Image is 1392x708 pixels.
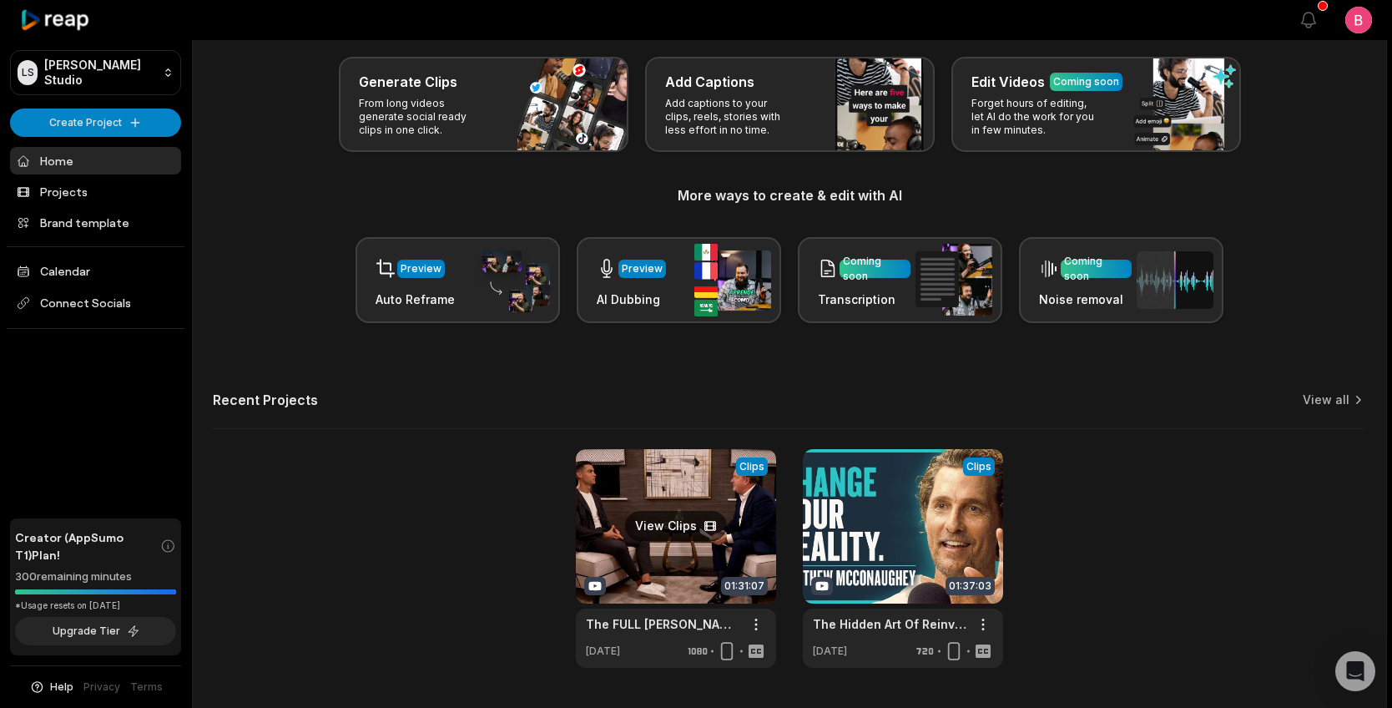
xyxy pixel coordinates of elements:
[971,97,1101,137] p: Forget hours of editing, let AI do the work for you in few minutes.
[1335,651,1375,691] div: Open Intercom Messenger
[18,60,38,85] div: LS
[130,680,163,695] a: Terms
[665,97,794,137] p: Add captions to your clips, reels, stories with less effort in no time.
[971,72,1045,92] h3: Edit Videos
[359,97,488,137] p: From long videos generate social ready clips in one click.
[473,248,550,313] img: auto_reframe.png
[10,109,181,137] button: Create Project
[694,244,771,316] img: ai_dubbing.png
[10,209,181,236] a: Brand template
[359,72,457,92] h3: Generate Clips
[1064,254,1128,284] div: Coming soon
[213,392,318,408] h2: Recent Projects
[915,244,992,316] img: transcription.png
[665,72,754,92] h3: Add Captions
[597,291,666,308] h3: AI Dubbing
[10,178,181,205] a: Projects
[813,615,966,633] a: The Hidden Art Of Reinventing Yourself - [PERSON_NAME] (4K)
[15,569,176,585] div: 300 remaining minutes
[83,680,120,695] a: Privacy
[15,528,160,564] span: Creator (AppSumo T1) Plan!
[29,680,73,695] button: Help
[1137,251,1213,309] img: noise_removal.png
[50,680,73,695] span: Help
[843,254,907,284] div: Coming soon
[586,615,739,633] a: The FULL [PERSON_NAME] Interview With [PERSON_NAME] | Parts 1 and 2
[622,261,663,276] div: Preview
[15,617,176,645] button: Upgrade Tier
[1039,291,1132,308] h3: Noise removal
[401,261,441,276] div: Preview
[10,288,181,318] span: Connect Socials
[1303,392,1349,408] a: View all
[15,599,176,612] div: *Usage resets on [DATE]
[10,257,181,285] a: Calendar
[213,185,1366,205] h3: More ways to create & edit with AI
[1053,74,1119,89] div: Coming soon
[376,291,455,308] h3: Auto Reframe
[818,291,910,308] h3: Transcription
[10,147,181,174] a: Home
[44,58,156,88] p: [PERSON_NAME] Studio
